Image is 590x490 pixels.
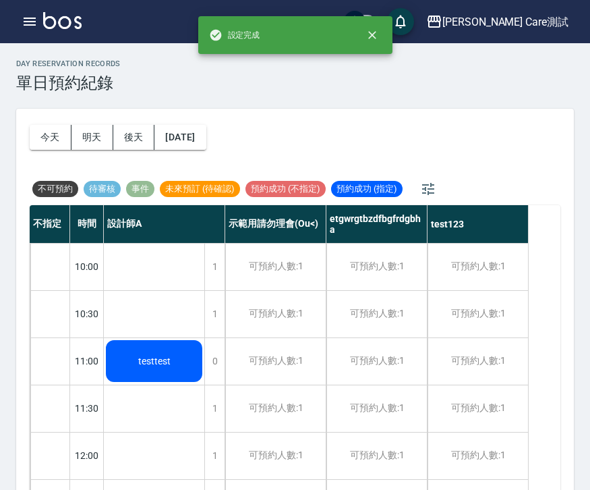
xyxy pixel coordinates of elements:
div: 可預約人數:1 [326,385,427,432]
span: 待審核 [84,183,121,195]
div: test123 [427,205,529,243]
button: [DATE] [154,125,206,150]
div: 0 [204,338,225,385]
div: 可預約人數:1 [225,291,326,337]
div: 12:00 [70,432,104,479]
h2: day Reservation records [16,59,121,68]
div: 可預約人數:1 [326,291,427,337]
span: 預約成功 (指定) [331,183,403,195]
span: 預約成功 (不指定) [245,183,326,195]
div: 不指定 [30,205,70,243]
div: 示範用請勿理會(Ou<) [225,205,326,243]
span: 設定完成 [209,28,260,42]
div: [PERSON_NAME] Care測試 [442,13,568,30]
button: save [387,8,414,35]
button: close [357,20,387,50]
div: 可預約人數:1 [225,385,326,432]
div: 可預約人數:1 [427,385,528,432]
button: 明天 [71,125,113,150]
span: 不可預約 [32,183,78,195]
div: 可預約人數:1 [427,433,528,479]
div: etgwrgtbzdfbgfrdgbha [326,205,427,243]
div: 10:30 [70,290,104,337]
div: 1 [204,433,225,479]
span: 未來預訂 (待確認) [160,183,240,195]
div: 1 [204,385,225,432]
h3: 單日預約紀錄 [16,74,121,92]
button: 後天 [113,125,155,150]
span: testtest [136,356,173,366]
div: 11:30 [70,385,104,432]
button: 今天 [30,125,71,150]
div: 可預約人數:1 [225,433,326,479]
div: 1 [204,291,225,337]
div: 可預約人數:1 [326,338,427,385]
div: 可預約人數:1 [326,433,427,479]
span: 事件 [126,183,154,195]
div: 可預約人數:1 [427,338,528,385]
div: 1 [204,244,225,290]
div: 11:00 [70,337,104,385]
div: 可預約人數:1 [326,244,427,290]
div: 設計師A [104,205,225,243]
button: [PERSON_NAME] Care測試 [421,8,574,36]
div: 可預約人數:1 [225,244,326,290]
div: 可預約人數:1 [427,244,528,290]
div: 10:00 [70,243,104,290]
div: 可預約人數:1 [225,338,326,385]
img: Logo [43,12,82,29]
div: 可預約人數:1 [427,291,528,337]
div: 時間 [70,205,104,243]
